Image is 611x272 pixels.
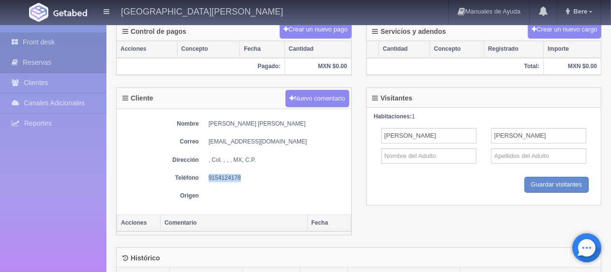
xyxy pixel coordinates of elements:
th: Concepto [430,41,484,57]
div: 1 [374,113,594,121]
dt: Nombre [121,120,199,128]
button: Crear un nuevo pago [280,21,351,39]
th: Fecha [307,215,351,231]
dt: Teléfono [121,174,199,182]
th: Acciones [117,41,177,57]
dt: Dirección [121,156,199,164]
dd: [PERSON_NAME] [PERSON_NAME] [209,120,346,128]
span: Bere [571,8,587,15]
input: Guardar visitantes [524,177,589,193]
th: Concepto [177,41,240,57]
h4: Cliente [122,95,153,102]
th: MXN $0.00 [284,58,351,75]
dt: Correo [121,138,199,146]
input: Nombre del Adulto [381,148,477,164]
dt: Origen [121,192,199,200]
img: Getabed [53,9,87,16]
th: Fecha [240,41,285,57]
th: Registrado [484,41,543,57]
button: Crear un nuevo cargo [528,21,601,39]
h4: Visitantes [373,95,413,102]
h4: Histórico [122,255,160,262]
th: Total: [367,58,544,75]
th: Comentario [161,215,308,231]
input: Apellidos del Adulto [491,128,586,143]
th: Acciones [117,215,161,231]
h4: Control de pagos [122,28,186,35]
th: MXN $0.00 [544,58,601,75]
th: Cantidad [379,41,430,57]
dd: , Col. , , , MX, C.P. [209,156,346,164]
th: Importe [544,41,601,57]
th: Cantidad [284,41,351,57]
button: Nuevo comentario [285,90,349,108]
h4: [GEOGRAPHIC_DATA][PERSON_NAME] [121,5,283,17]
dd: [EMAIL_ADDRESS][DOMAIN_NAME] [209,138,346,146]
h4: Servicios y adendos [373,28,446,35]
input: Apellidos del Adulto [491,148,586,164]
th: Pagado: [117,58,284,75]
img: Getabed [29,3,48,22]
dd: 9154124178 [209,174,346,182]
input: Nombre del Adulto [381,128,477,143]
strong: Habitaciones: [374,113,412,120]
